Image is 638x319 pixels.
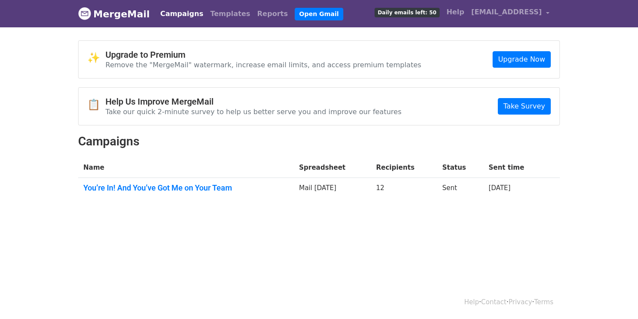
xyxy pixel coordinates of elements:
a: Help [464,298,479,306]
span: [EMAIL_ADDRESS] [471,7,542,17]
th: Status [437,158,483,178]
span: Daily emails left: 50 [375,8,439,17]
a: Help [443,3,468,21]
a: Daily emails left: 50 [371,3,443,21]
img: MergeMail logo [78,7,91,20]
th: Recipients [371,158,437,178]
a: Templates [207,5,253,23]
a: Contact [481,298,506,306]
a: [DATE] [489,184,511,192]
h4: Help Us Improve MergeMail [105,96,401,107]
td: Sent [437,178,483,201]
th: Sent time [483,158,546,178]
h2: Campaigns [78,134,560,149]
th: Name [78,158,294,178]
a: Take Survey [498,98,551,115]
a: Open Gmail [295,8,343,20]
a: MergeMail [78,5,150,23]
span: ✨ [87,52,105,64]
td: 12 [371,178,437,201]
a: Upgrade Now [493,51,551,68]
p: Remove the "MergeMail" watermark, increase email limits, and access premium templates [105,60,421,69]
a: Terms [534,298,553,306]
span: 📋 [87,99,105,111]
a: Reports [254,5,292,23]
a: You’re In! And You’ve Got Me on Your Team [83,183,289,193]
a: Campaigns [157,5,207,23]
p: Take our quick 2-minute survey to help us better serve you and improve our features [105,107,401,116]
td: Mail [DATE] [294,178,371,201]
th: Spreadsheet [294,158,371,178]
h4: Upgrade to Premium [105,49,421,60]
a: [EMAIL_ADDRESS] [468,3,553,24]
a: Privacy [509,298,532,306]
